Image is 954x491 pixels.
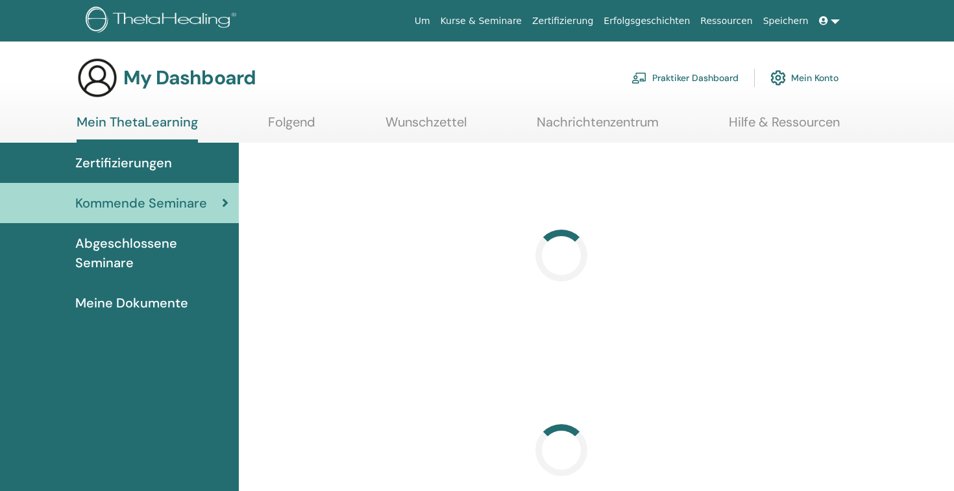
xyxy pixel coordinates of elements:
[123,66,256,90] h3: My Dashboard
[75,234,228,272] span: Abgeschlossene Seminare
[758,9,814,33] a: Speichern
[385,114,467,139] a: Wunschzettel
[695,9,757,33] a: Ressourcen
[527,9,598,33] a: Zertifizierung
[410,9,435,33] a: Um
[631,72,647,84] img: chalkboard-teacher.svg
[77,57,118,99] img: generic-user-icon.jpg
[631,64,739,92] a: Praktiker Dashboard
[598,9,695,33] a: Erfolgsgeschichten
[268,114,315,139] a: Folgend
[86,6,241,36] img: logo.png
[75,193,207,213] span: Kommende Seminare
[435,9,527,33] a: Kurse & Seminare
[77,114,198,143] a: Mein ThetaLearning
[75,153,172,173] span: Zertifizierungen
[537,114,659,139] a: Nachrichtenzentrum
[770,67,786,89] img: cog.svg
[729,114,840,139] a: Hilfe & Ressourcen
[75,293,188,313] span: Meine Dokumente
[770,64,838,92] a: Mein Konto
